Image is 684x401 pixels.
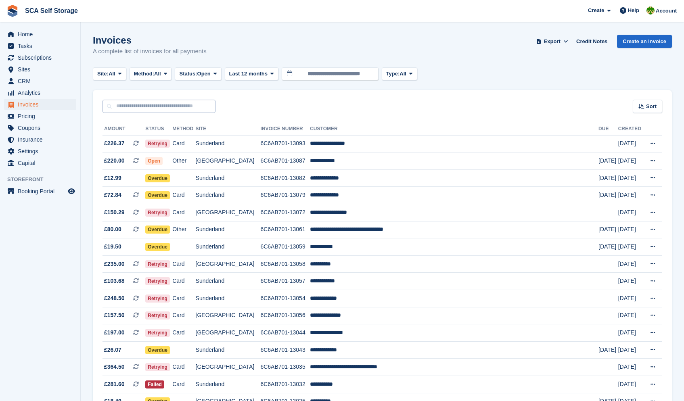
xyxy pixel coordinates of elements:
td: Other [172,221,195,238]
span: Overdue [145,174,170,182]
th: Site [196,123,261,136]
td: 6C6AB701-13079 [260,187,310,204]
span: Overdue [145,346,170,354]
a: menu [4,111,76,122]
td: Sunderland [196,341,261,359]
td: 6C6AB701-13035 [260,359,310,376]
a: menu [4,99,76,110]
span: Subscriptions [18,52,66,63]
span: £103.68 [104,277,125,285]
td: [DATE] [598,341,618,359]
span: £281.60 [104,380,125,388]
span: Insurance [18,134,66,145]
span: £157.50 [104,311,125,320]
span: All [400,70,406,78]
td: Sunderland [196,273,261,290]
button: Site: All [93,67,126,81]
span: Retrying [145,140,170,148]
button: Type: All [382,67,417,81]
span: Create [588,6,604,15]
img: stora-icon-8386f47178a22dfd0bd8f6a31ec36ba5ce8667c1dd55bd0f319d3a0aa187defe.svg [6,5,19,17]
td: [GEOGRAPHIC_DATA] [196,307,261,324]
td: [DATE] [618,290,644,307]
a: menu [4,64,76,75]
td: [DATE] [618,255,644,273]
td: [DATE] [618,152,644,170]
button: Last 12 months [225,67,278,81]
span: Site: [97,70,109,78]
a: menu [4,146,76,157]
td: [DATE] [618,376,644,393]
span: Open [145,157,163,165]
th: Due [598,123,618,136]
span: Type: [386,70,400,78]
td: Sunderland [196,169,261,187]
td: [DATE] [598,169,618,187]
span: Retrying [145,294,170,303]
span: £364.50 [104,363,125,371]
span: Sort [646,102,657,111]
span: £150.29 [104,208,125,217]
a: Preview store [67,186,76,196]
button: Export [534,35,570,48]
span: Analytics [18,87,66,98]
span: £220.00 [104,157,125,165]
span: Coupons [18,122,66,134]
td: [DATE] [618,273,644,290]
td: Other [172,152,195,170]
span: £19.50 [104,242,121,251]
span: Overdue [145,191,170,199]
a: Create an Invoice [617,35,672,48]
span: Home [18,29,66,40]
span: £248.50 [104,294,125,303]
span: Storefront [7,175,80,184]
span: Open [197,70,211,78]
td: [DATE] [618,341,644,359]
span: All [109,70,115,78]
span: Capital [18,157,66,169]
span: Export [544,38,561,46]
span: Booking Portal [18,186,66,197]
td: 6C6AB701-13043 [260,341,310,359]
td: [DATE] [598,221,618,238]
h1: Invoices [93,35,207,46]
span: All [154,70,161,78]
span: £197.00 [104,328,125,337]
span: Sites [18,64,66,75]
a: menu [4,75,76,87]
span: Retrying [145,311,170,320]
span: Retrying [145,260,170,268]
td: Card [172,376,195,393]
span: Overdue [145,226,170,234]
td: Card [172,187,195,204]
td: 6C6AB701-13056 [260,307,310,324]
span: Invoices [18,99,66,110]
td: [GEOGRAPHIC_DATA] [196,204,261,221]
td: [DATE] [618,169,644,187]
td: [DATE] [618,324,644,342]
td: [DATE] [598,152,618,170]
td: 6C6AB701-13057 [260,273,310,290]
td: Sunderland [196,376,261,393]
button: Method: All [130,67,172,81]
span: £72.84 [104,191,121,199]
span: Pricing [18,111,66,122]
th: Amount [102,123,145,136]
td: Sunderland [196,290,261,307]
td: 6C6AB701-13061 [260,221,310,238]
td: Sunderland [196,238,261,256]
a: menu [4,122,76,134]
td: [DATE] [618,307,644,324]
a: menu [4,157,76,169]
a: SCA Self Storage [22,4,81,17]
td: 6C6AB701-13072 [260,204,310,221]
span: Status: [179,70,197,78]
td: Card [172,204,195,221]
td: [DATE] [598,238,618,256]
a: menu [4,134,76,145]
td: Card [172,255,195,273]
span: Retrying [145,329,170,337]
td: 6C6AB701-13032 [260,376,310,393]
span: Method: [134,70,155,78]
td: Card [172,273,195,290]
